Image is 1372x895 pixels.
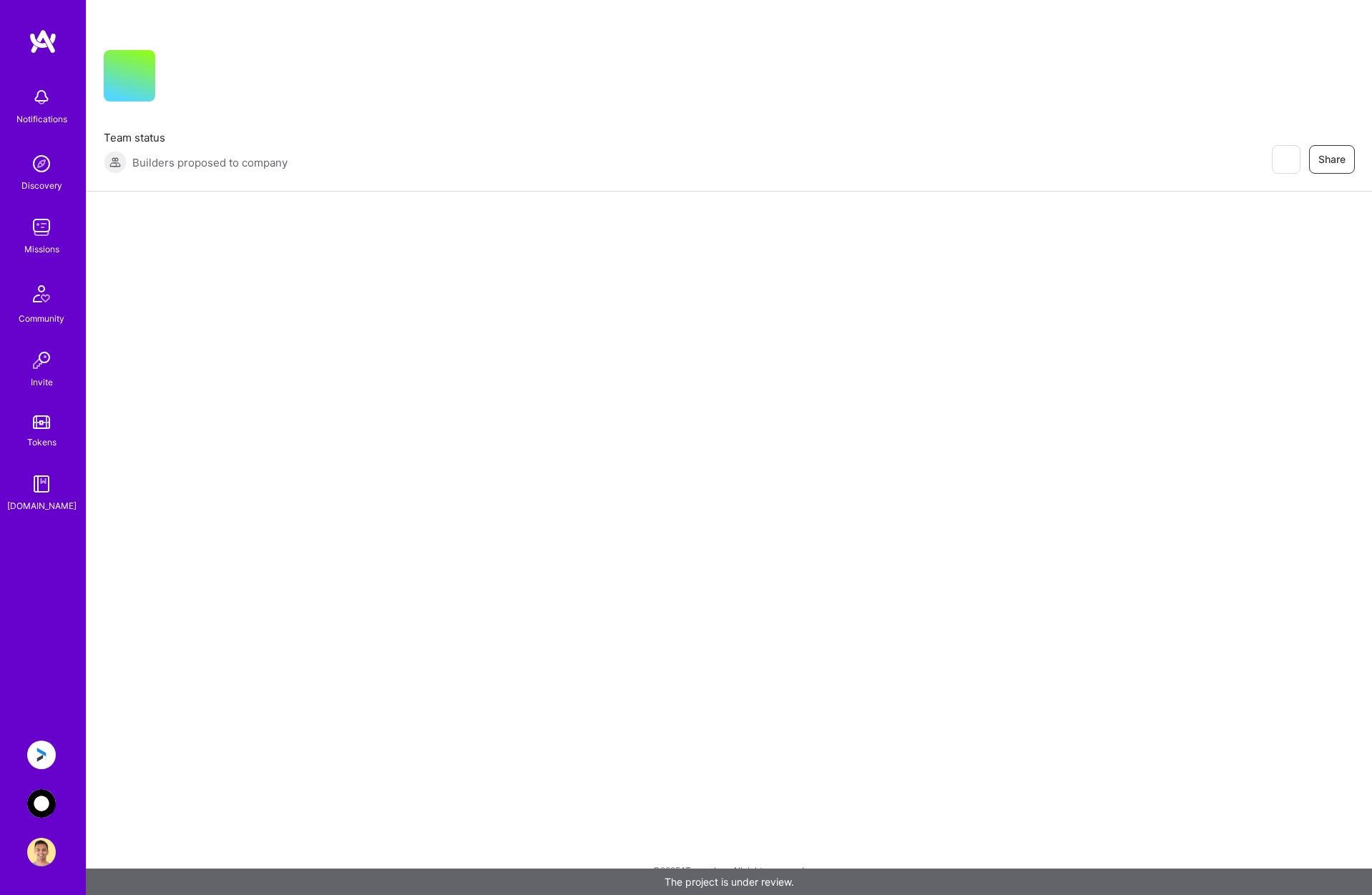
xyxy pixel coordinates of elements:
[27,741,56,769] img: Anguleris: BIMsmart AI MVP
[1318,152,1346,167] span: Share
[1309,145,1355,174] button: Share
[27,346,56,375] img: Invite
[27,838,56,866] img: User Avatar
[29,29,57,54] img: logo
[21,178,62,193] div: Discovery
[27,470,56,498] img: guide book
[86,869,1372,895] div: The project is under review.
[19,311,64,326] div: Community
[27,435,57,450] div: Tokens
[7,498,77,513] div: [DOMAIN_NAME]
[33,415,50,429] img: tokens
[104,130,288,145] span: Team status
[132,155,288,170] span: Builders proposed to company
[27,789,56,818] img: AnyTeam: Team for AI-Powered Sales Platform
[104,151,127,174] img: Builders proposed to company
[172,73,184,84] i: icon CompanyGray
[27,213,56,242] img: teamwork
[24,277,59,311] img: Community
[24,741,59,769] a: Anguleris: BIMsmart AI MVP
[16,112,67,127] div: Notifications
[24,838,59,866] a: User Avatar
[27,83,56,112] img: bell
[27,149,56,178] img: discovery
[24,242,59,257] div: Missions
[1280,154,1291,165] i: icon EyeClosed
[31,375,53,390] div: Invite
[24,789,59,818] a: AnyTeam: Team for AI-Powered Sales Platform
